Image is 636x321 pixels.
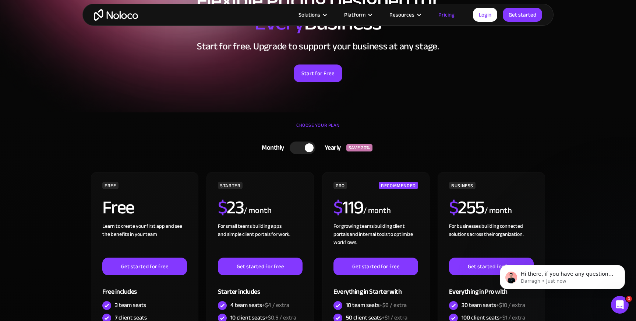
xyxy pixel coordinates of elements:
[102,258,187,275] a: Get started for free
[380,10,429,20] div: Resources
[346,144,372,151] div: SAVE 20%
[333,258,418,275] a: Get started for free
[315,142,346,153] div: Yearly
[102,222,187,258] div: Learn to create your first app and see the benefits in your team ‍
[244,205,271,217] div: / month
[115,301,146,309] div: 3 team seats
[379,300,407,311] span: +$6 / extra
[389,10,414,20] div: Resources
[218,222,303,258] div: For small teams building apps and simple client portals for work. ‍
[90,120,546,138] div: CHOOSE YOUR PLAN
[102,198,134,217] h2: Free
[218,275,303,299] div: Starter includes
[449,258,534,275] a: Get started for free
[489,250,636,301] iframe: Intercom notifications message
[473,8,497,22] a: Login
[429,10,464,20] a: Pricing
[379,182,418,189] div: RECOMMENDED
[346,301,407,309] div: 10 team seats
[333,190,343,225] span: $
[289,10,335,20] div: Solutions
[363,205,391,217] div: / month
[484,205,512,217] div: / month
[94,9,138,21] a: home
[333,182,347,189] div: PRO
[218,198,244,217] h2: 23
[102,182,119,189] div: FREE
[262,300,289,311] span: +$4 / extra
[611,296,629,314] iframe: Intercom live chat
[449,222,534,258] div: For businesses building connected solutions across their organization. ‍
[218,258,303,275] a: Get started for free
[333,222,418,258] div: For growing teams building client portals and internal tools to optimize workflows.
[218,182,243,189] div: STARTER
[449,190,458,225] span: $
[344,10,365,20] div: Platform
[496,300,525,311] span: +$10 / extra
[449,182,476,189] div: BUSINESS
[90,41,546,52] h2: Start for free. Upgrade to support your business at any stage.
[449,275,534,299] div: Everything in Pro with
[333,198,363,217] h2: 119
[462,301,525,309] div: 30 team seats
[294,64,342,82] a: Start for Free
[298,10,320,20] div: Solutions
[230,301,289,309] div: 4 team seats
[102,275,187,299] div: Free includes
[503,8,542,22] a: Get started
[252,142,290,153] div: Monthly
[335,10,380,20] div: Platform
[333,275,418,299] div: Everything in Starter with
[449,198,484,217] h2: 255
[218,190,227,225] span: $
[626,296,632,302] span: 1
